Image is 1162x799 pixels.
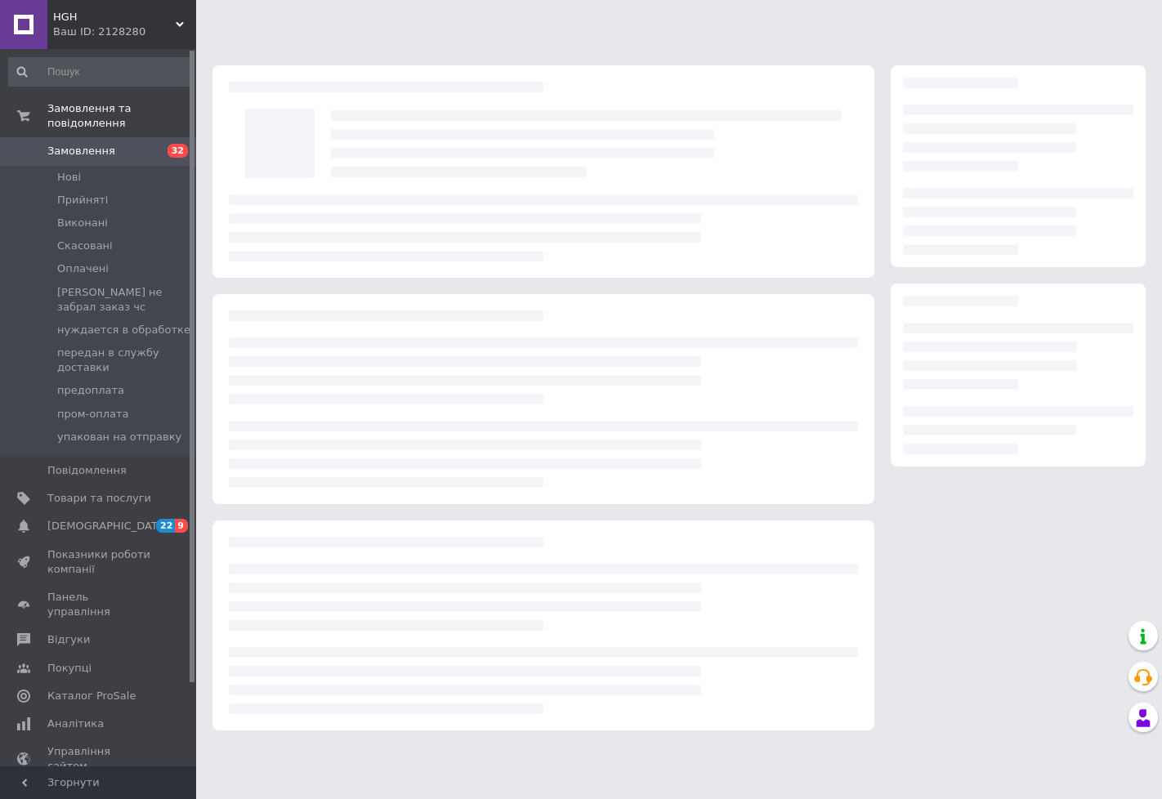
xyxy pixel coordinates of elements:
[47,661,92,676] span: Покупці
[57,323,190,337] span: нуждается в обработке
[47,491,151,506] span: Товари та послуги
[57,261,109,276] span: Оплачені
[47,101,196,131] span: Замовлення та повідомлення
[57,216,108,230] span: Виконані
[47,632,90,647] span: Відгуки
[47,744,151,774] span: Управління сайтом
[53,25,196,39] div: Ваш ID: 2128280
[47,463,127,478] span: Повідомлення
[47,689,136,703] span: Каталог ProSale
[57,383,124,398] span: предоплата
[8,57,193,87] input: Пошук
[47,547,151,577] span: Показники роботи компанії
[47,716,104,731] span: Аналітика
[57,346,191,375] span: передан в службу доставки
[47,144,115,158] span: Замовлення
[47,590,151,619] span: Панель управління
[175,519,188,533] span: 9
[57,430,181,444] span: упакован на отправку
[57,193,108,208] span: Прийняті
[53,10,176,25] span: HGH
[156,519,175,533] span: 22
[57,407,128,422] span: пром-оплата
[57,285,191,315] span: [PERSON_NAME] не забрал заказ чс
[57,239,113,253] span: Скасовані
[47,519,168,533] span: [DEMOGRAPHIC_DATA]
[57,170,81,185] span: Нові
[168,144,188,158] span: 32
